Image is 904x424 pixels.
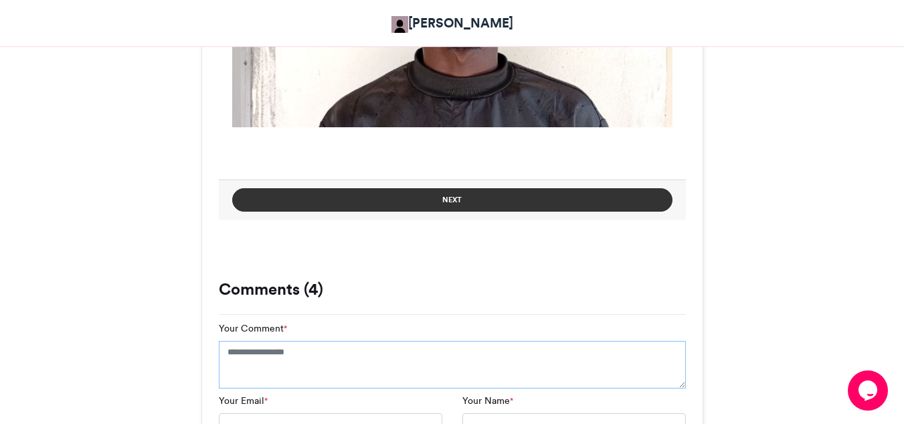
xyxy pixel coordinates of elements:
label: Your Email [219,394,268,408]
a: [PERSON_NAME] [391,13,513,33]
h3: Comments (4) [219,281,686,297]
label: Your Comment [219,322,287,336]
img: Adetokunbo Adeyanju [391,16,408,33]
label: Your Name [462,394,513,408]
iframe: chat widget [848,370,891,411]
button: Next [232,188,672,212]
